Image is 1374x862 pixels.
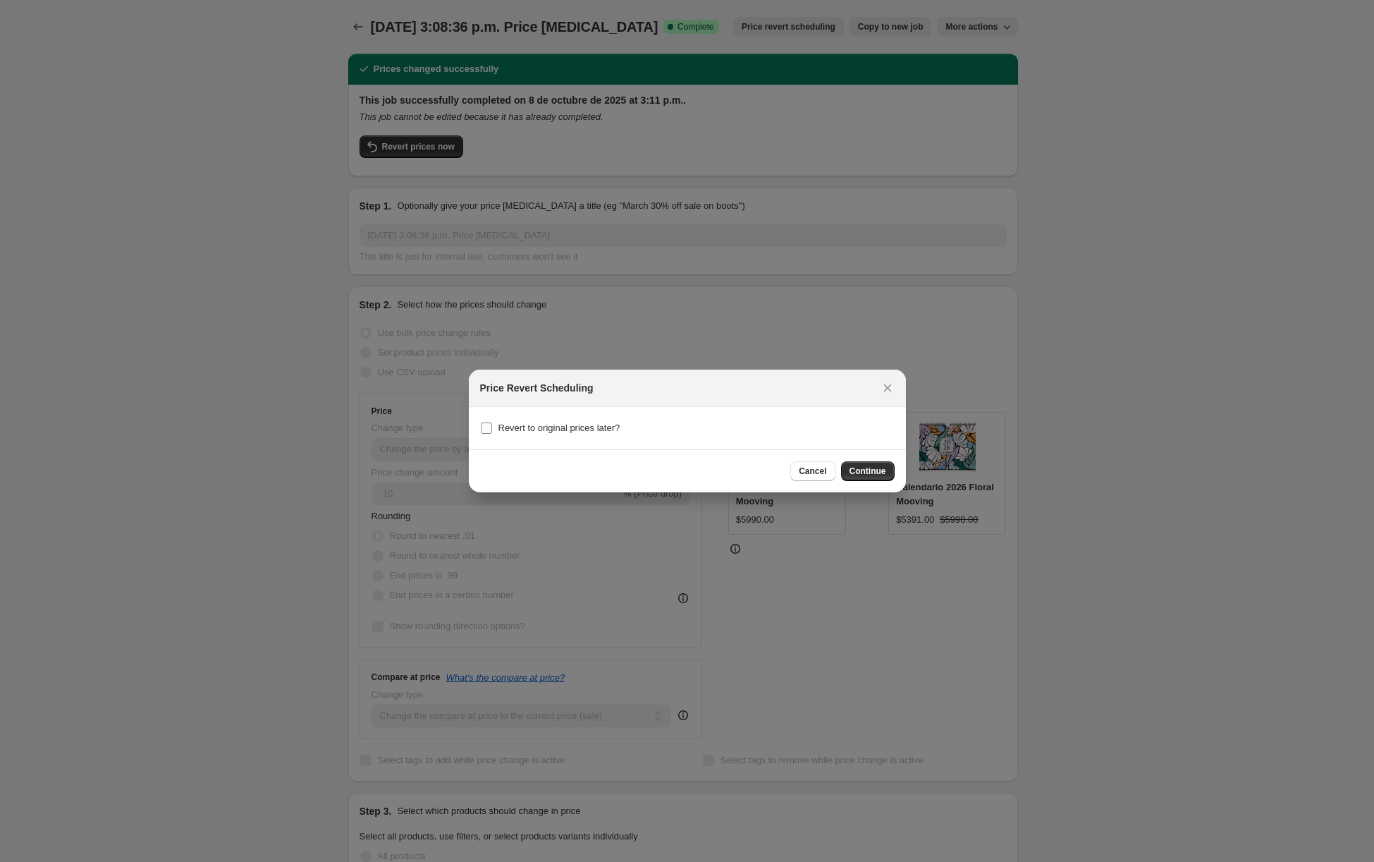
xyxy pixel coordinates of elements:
[841,461,895,481] button: Continue
[790,461,835,481] button: Cancel
[849,466,886,477] span: Continue
[480,381,594,395] h2: Price Revert Scheduling
[799,466,826,477] span: Cancel
[498,423,620,433] span: Revert to original prices later?
[878,378,897,398] button: Close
